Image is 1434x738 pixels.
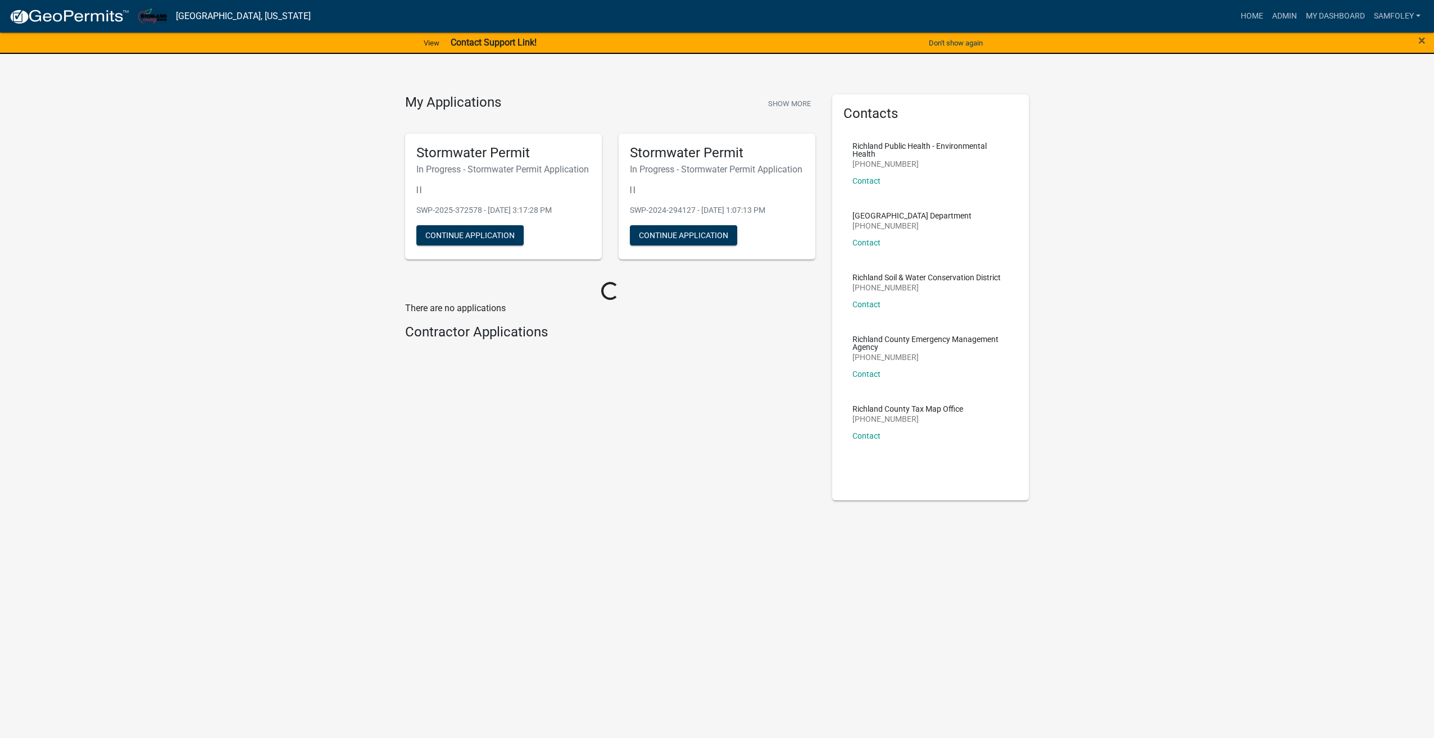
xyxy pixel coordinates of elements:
[451,37,537,48] strong: Contact Support Link!
[630,145,804,161] h5: Stormwater Permit
[852,274,1001,281] p: Richland Soil & Water Conservation District
[630,184,804,195] p: | |
[138,8,167,24] img: Richland County, Ohio
[405,94,501,111] h4: My Applications
[405,324,815,340] h4: Contractor Applications
[843,106,1018,122] h5: Contacts
[1236,6,1268,27] a: Home
[852,370,881,379] a: Contact
[1268,6,1301,27] a: Admin
[1418,33,1426,48] span: ×
[176,7,311,26] a: [GEOGRAPHIC_DATA], [US_STATE]
[630,164,804,175] h6: In Progress - Stormwater Permit Application
[416,164,591,175] h6: In Progress - Stormwater Permit Application
[405,302,815,315] p: There are no applications
[924,34,987,52] button: Don't show again
[764,94,815,113] button: Show More
[630,204,804,216] p: SWP-2024-294127 - [DATE] 1:07:13 PM
[630,225,737,245] button: Continue Application
[1418,34,1426,47] button: Close
[416,225,524,245] button: Continue Application
[419,34,444,52] a: View
[1301,6,1369,27] a: My Dashboard
[405,324,815,345] wm-workflow-list-section: Contractor Applications
[852,222,972,230] p: [PHONE_NUMBER]
[416,204,591,216] p: SWP-2025-372578 - [DATE] 3:17:28 PM
[852,335,1009,351] p: Richland County Emergency Management Agency
[852,300,881,309] a: Contact
[852,415,963,423] p: [PHONE_NUMBER]
[416,145,591,161] h5: Stormwater Permit
[852,142,1009,158] p: Richland Public Health - Environmental Health
[1369,6,1425,27] a: SamFoley
[852,405,963,413] p: Richland County Tax Map Office
[852,284,1001,291] p: [PHONE_NUMBER]
[852,238,881,247] a: Contact
[852,212,972,220] p: [GEOGRAPHIC_DATA] Department
[852,160,1009,168] p: [PHONE_NUMBER]
[416,184,591,195] p: | |
[852,431,881,440] a: Contact
[852,353,1009,361] p: [PHONE_NUMBER]
[852,176,881,185] a: Contact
